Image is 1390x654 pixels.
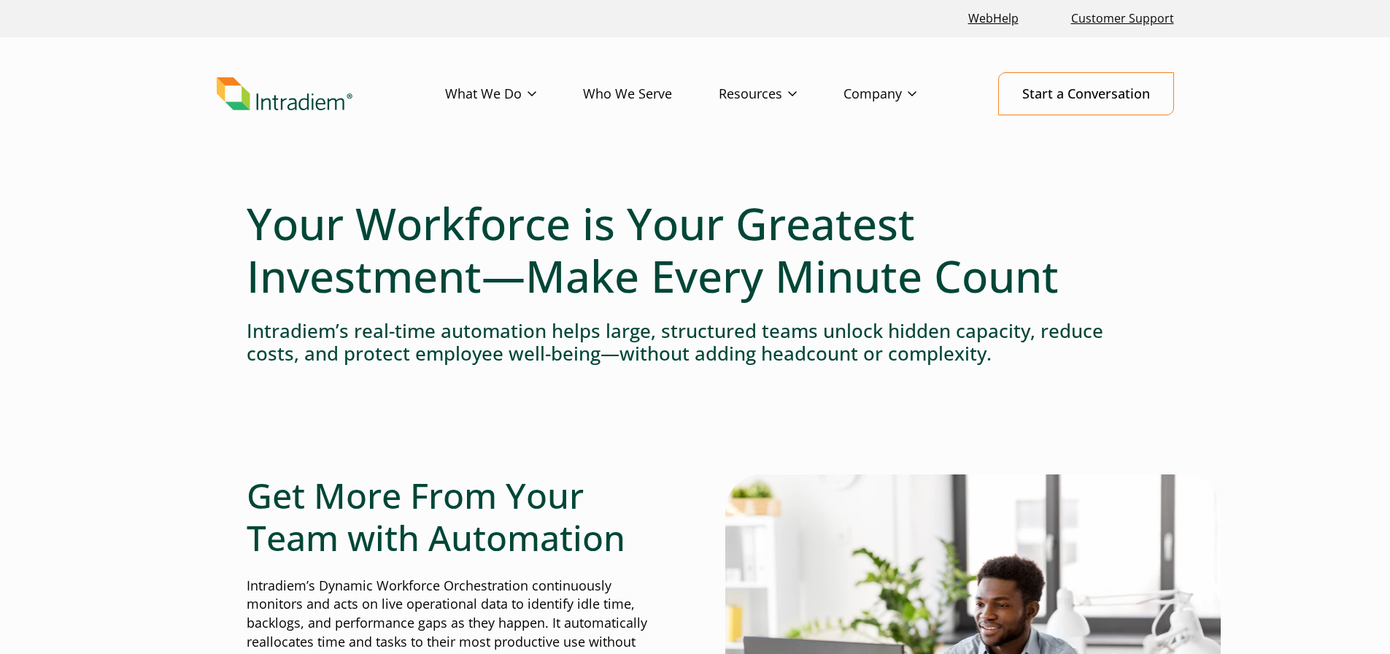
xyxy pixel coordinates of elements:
a: What We Do [445,73,583,115]
a: Link opens in a new window [962,3,1024,34]
a: Resources [719,73,843,115]
h4: Intradiem’s real-time automation helps large, structured teams unlock hidden capacity, reduce cos... [247,320,1144,365]
a: Link to homepage of Intradiem [217,77,445,111]
a: Company [843,73,963,115]
h1: Your Workforce is Your Greatest Investment—Make Every Minute Count [247,197,1144,302]
a: Who We Serve [583,73,719,115]
a: Customer Support [1065,3,1180,34]
a: Start a Conversation [998,72,1174,115]
img: Intradiem [217,77,352,111]
h2: Get More From Your Team with Automation [247,474,665,558]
